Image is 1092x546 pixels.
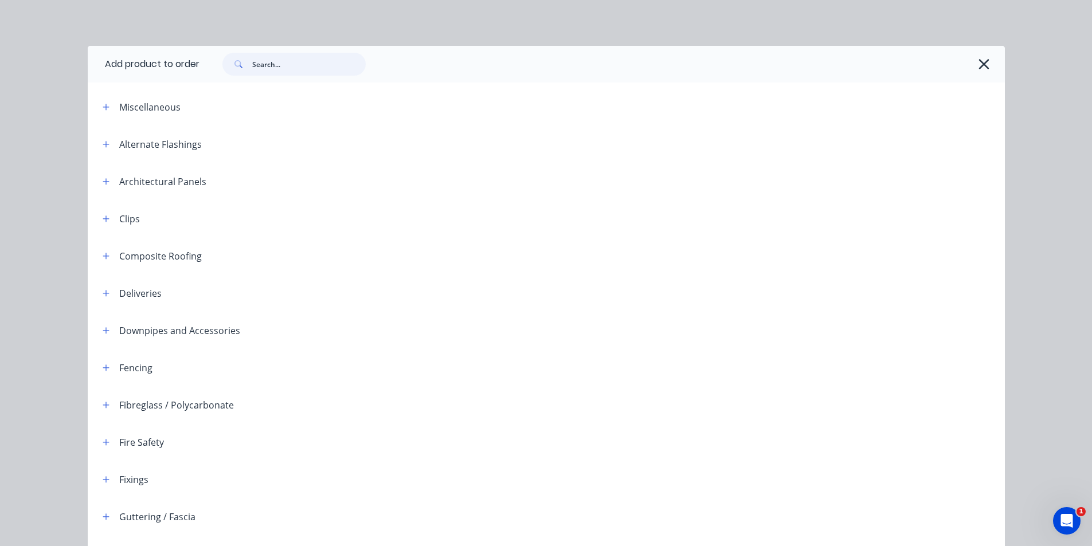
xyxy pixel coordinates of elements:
div: Composite Roofing [119,249,202,263]
div: Guttering / Fascia [119,510,195,524]
div: Fixings [119,473,148,486]
div: Deliveries [119,286,162,300]
span: 1 [1077,507,1086,516]
div: Fibreglass / Polycarbonate [119,398,234,412]
div: Fire Safety [119,435,164,449]
div: Downpipes and Accessories [119,324,240,337]
div: Miscellaneous [119,100,181,114]
div: Architectural Panels [119,175,206,188]
div: Clips [119,212,140,226]
div: Add product to order [88,46,199,83]
div: Fencing [119,361,152,375]
input: Search... [252,53,366,76]
iframe: Intercom live chat [1053,507,1081,535]
div: Alternate Flashings [119,138,202,151]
